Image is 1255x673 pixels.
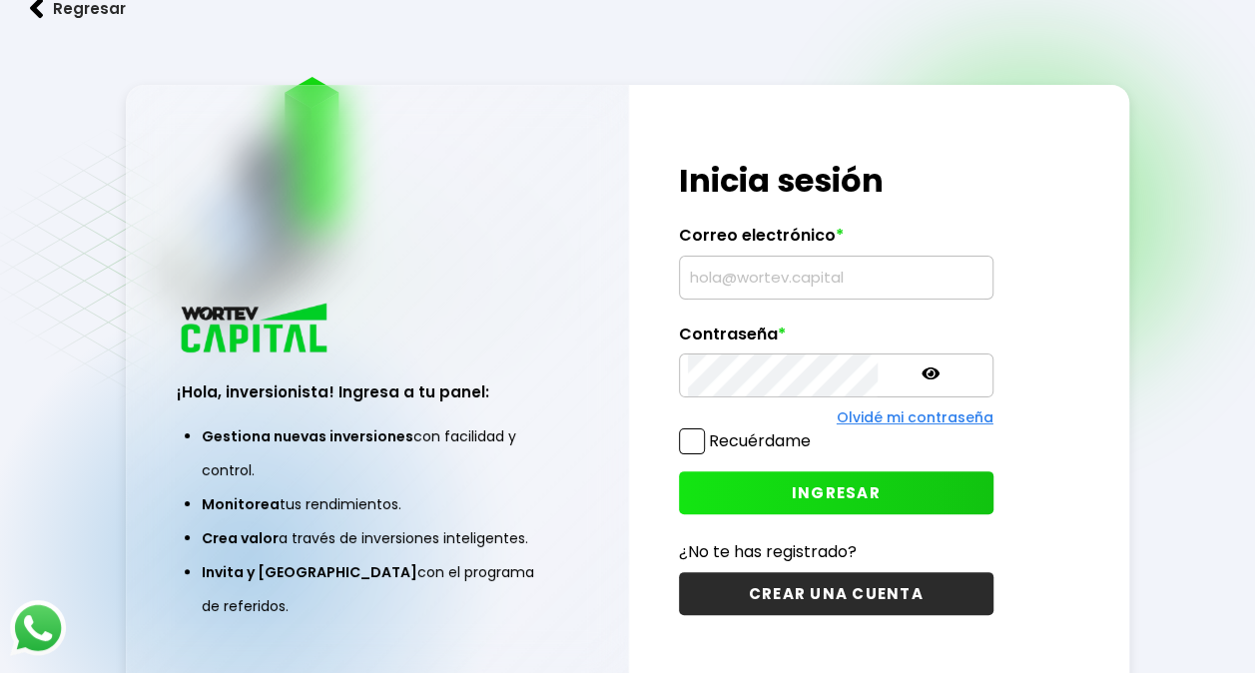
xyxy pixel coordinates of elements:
img: logo_wortev_capital [177,301,334,359]
li: tus rendimientos. [202,487,552,521]
label: Correo electrónico [679,226,993,256]
h1: Inicia sesión [679,157,993,205]
span: Crea valor [202,528,279,548]
p: ¿No te has registrado? [679,539,993,564]
a: ¿No te has registrado?CREAR UNA CUENTA [679,539,993,615]
label: Contraseña [679,325,993,354]
span: Gestiona nuevas inversiones [202,426,413,446]
li: a través de inversiones inteligentes. [202,521,552,555]
label: Recuérdame [709,429,811,452]
li: con facilidad y control. [202,419,552,487]
input: hola@wortev.capital [688,257,984,299]
button: CREAR UNA CUENTA [679,572,993,615]
a: Olvidé mi contraseña [837,407,993,427]
span: Monitorea [202,494,280,514]
span: Invita y [GEOGRAPHIC_DATA] [202,562,417,582]
li: con el programa de referidos. [202,555,552,623]
button: INGRESAR [679,471,993,514]
img: logos_whatsapp-icon.242b2217.svg [10,600,66,656]
span: INGRESAR [792,482,881,503]
h3: ¡Hola, inversionista! Ingresa a tu panel: [177,380,577,403]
